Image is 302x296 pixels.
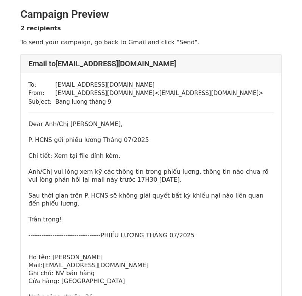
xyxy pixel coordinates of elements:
td: [EMAIL_ADDRESS][DOMAIN_NAME] [55,81,263,89]
p: Dear Anh/Chị [PERSON_NAME], P. HCNS gửi phiếu lương Tháng 07/2025 Chi tiết: Xem tại file đính kèm... [28,120,274,239]
h4: Email to [EMAIL_ADDRESS][DOMAIN_NAME] [28,59,274,68]
span: Mail [28,262,41,269]
td: Bang luong tháng 9 [55,98,263,106]
td: Subject: [28,98,55,106]
h2: Campaign Preview [20,8,282,21]
td: [EMAIL_ADDRESS][DOMAIN_NAME] < [EMAIL_ADDRESS][DOMAIN_NAME] > [55,89,263,98]
strong: 2 recipients [20,25,61,32]
td: To: [28,81,55,89]
p: To send your campaign, go back to Gmail and click "Send". [20,38,282,46]
td: From: [28,89,55,98]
